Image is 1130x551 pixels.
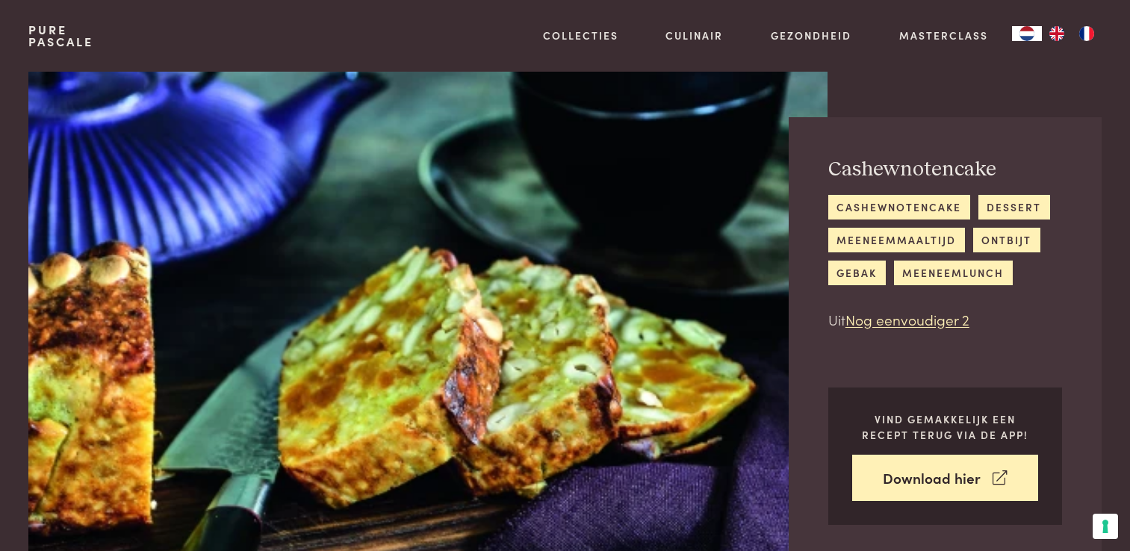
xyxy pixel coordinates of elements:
div: Language [1012,26,1042,41]
a: PurePascale [28,24,93,48]
a: ontbijt [973,228,1040,252]
a: Collecties [543,28,618,43]
a: meeneemlunch [894,261,1013,285]
a: Nog eenvoudiger 2 [845,309,969,329]
h2: Cashewnotencake [828,157,1062,183]
a: meeneemmaaltijd [828,228,965,252]
aside: Language selected: Nederlands [1012,26,1102,41]
a: NL [1012,26,1042,41]
img: Cashewnotencake [28,72,827,551]
a: dessert [978,195,1050,220]
ul: Language list [1042,26,1102,41]
a: FR [1072,26,1102,41]
a: Masterclass [899,28,988,43]
a: gebak [828,261,886,285]
a: Download hier [852,455,1038,502]
a: Gezondheid [771,28,851,43]
a: Culinair [665,28,723,43]
a: EN [1042,26,1072,41]
button: Uw voorkeuren voor toestemming voor trackingtechnologieën [1093,514,1118,539]
p: Vind gemakkelijk een recept terug via de app! [852,411,1038,442]
a: cashewnotencake [828,195,970,220]
p: Uit [828,309,1062,331]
